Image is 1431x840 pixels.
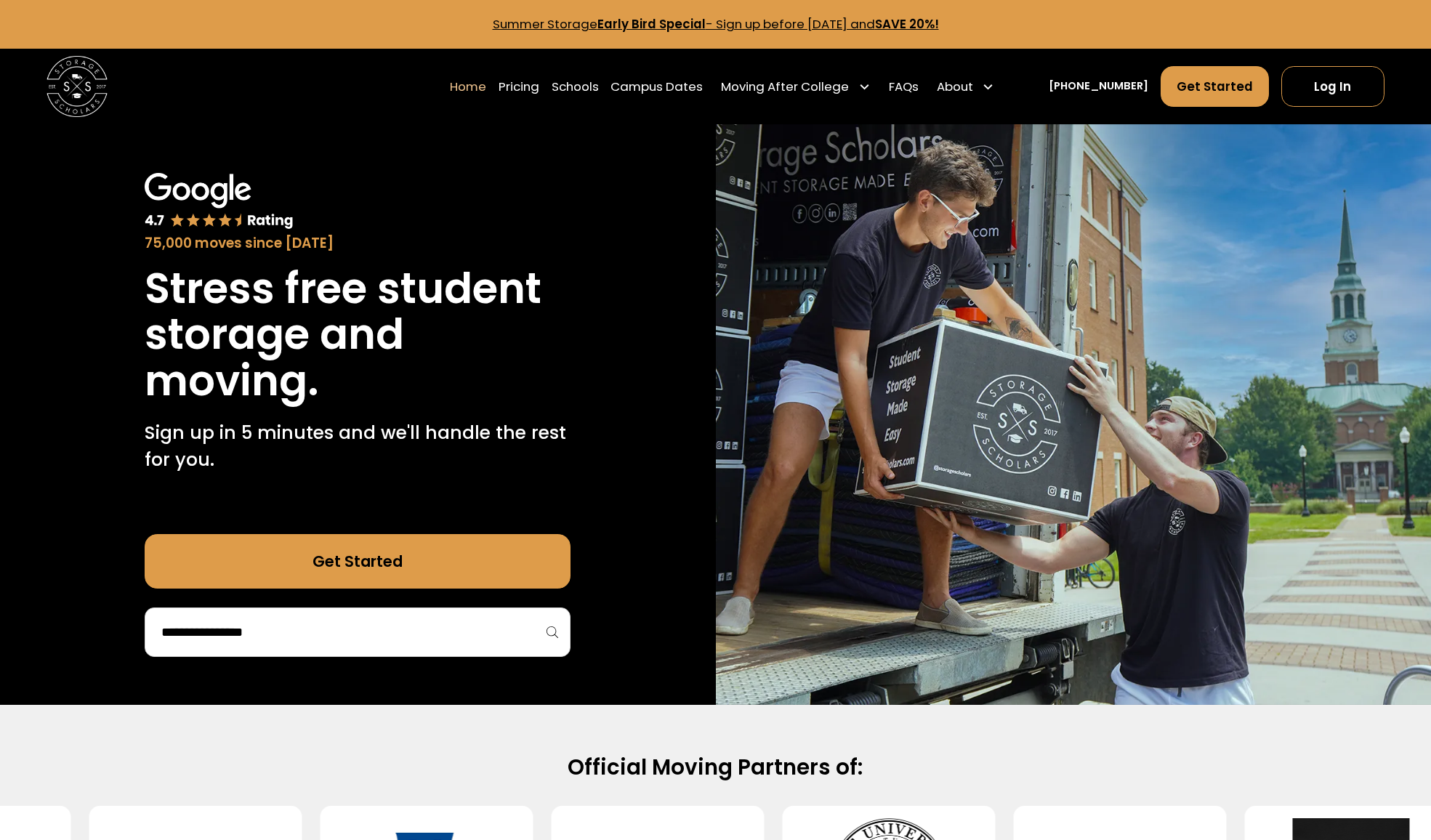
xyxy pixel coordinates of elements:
[597,15,706,33] strong: Early Bird Special
[499,65,539,108] a: Pricing
[145,534,571,589] a: Get Started
[552,65,599,108] a: Schools
[1281,66,1384,107] a: Log In
[715,65,876,108] div: Moving After College
[721,78,849,96] div: Moving After College
[47,56,108,117] a: home
[145,173,294,230] img: Google 4.7 star rating
[145,266,571,404] h1: Stress free student storage and moving.
[1161,66,1269,107] a: Get Started
[450,65,486,108] a: Home
[145,233,571,254] div: 75,000 moves since [DATE]
[1049,78,1148,94] a: [PHONE_NUMBER]
[875,15,939,33] strong: SAVE 20%!
[889,65,919,108] a: FAQs
[47,56,108,117] img: Storage Scholars main logo
[493,15,939,33] a: Summer StorageEarly Bird Special- Sign up before [DATE] andSAVE 20%!
[145,419,571,474] p: Sign up in 5 minutes and we'll handle the rest for you.
[937,78,973,96] div: About
[930,65,1000,108] div: About
[229,754,1202,781] h2: Official Moving Partners of:
[610,65,703,108] a: Campus Dates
